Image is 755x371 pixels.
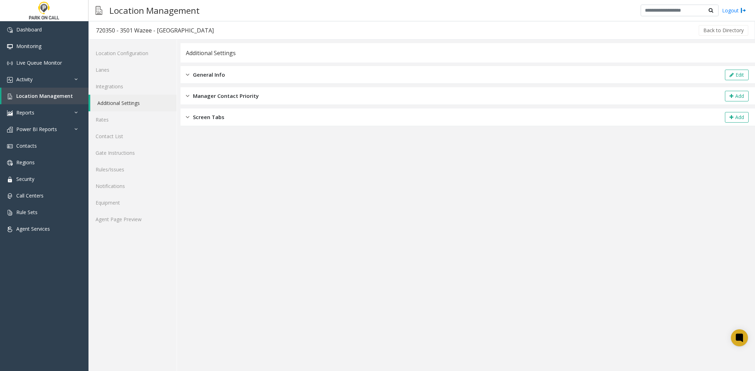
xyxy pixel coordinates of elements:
[16,176,34,182] span: Security
[96,26,214,35] div: 720350 - 3501 Wazee - [GEOGRAPHIC_DATA]
[7,193,13,199] img: 'icon'
[7,127,13,132] img: 'icon'
[16,126,57,132] span: Power BI Reports
[88,145,177,161] a: Gate Instructions
[193,113,224,121] span: Screen Tabs
[7,177,13,182] img: 'icon'
[740,7,746,14] img: logout
[88,161,177,178] a: Rules/Issues
[88,111,177,128] a: Rates
[7,210,13,216] img: 'icon'
[88,194,177,211] a: Equipment
[7,226,13,232] img: 'icon'
[725,70,749,80] button: Edit
[88,61,177,78] a: Lanes
[7,44,13,49] img: 'icon'
[88,178,177,194] a: Notifications
[96,2,102,19] img: pageIcon
[88,45,177,61] a: Location Configuration
[186,71,189,79] img: closed
[725,112,749,123] button: Add
[16,59,62,66] span: Live Queue Monitor
[16,192,44,199] span: Call Centers
[7,110,13,116] img: 'icon'
[7,94,13,99] img: 'icon'
[106,2,203,19] h3: Location Management
[16,26,42,33] span: Dashboard
[88,128,177,145] a: Contact List
[725,91,749,101] button: Add
[90,95,177,111] a: Additional Settings
[186,92,189,100] img: closed
[7,77,13,83] img: 'icon'
[1,88,88,104] a: Location Management
[186,48,236,58] div: Additional Settings
[16,209,38,216] span: Rule Sets
[193,92,259,100] span: Manager Contact Priority
[699,25,748,36] button: Back to Directory
[88,78,177,95] a: Integrations
[88,211,177,228] a: Agent Page Preview
[7,60,13,66] img: 'icon'
[722,7,746,14] a: Logout
[16,142,37,149] span: Contacts
[7,143,13,149] img: 'icon'
[16,225,50,232] span: Agent Services
[16,43,41,49] span: Monitoring
[7,160,13,166] img: 'icon'
[193,71,225,79] span: General Info
[16,159,35,166] span: Regions
[16,109,34,116] span: Reports
[16,93,73,99] span: Location Management
[7,27,13,33] img: 'icon'
[186,113,189,121] img: closed
[16,76,33,83] span: Activity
